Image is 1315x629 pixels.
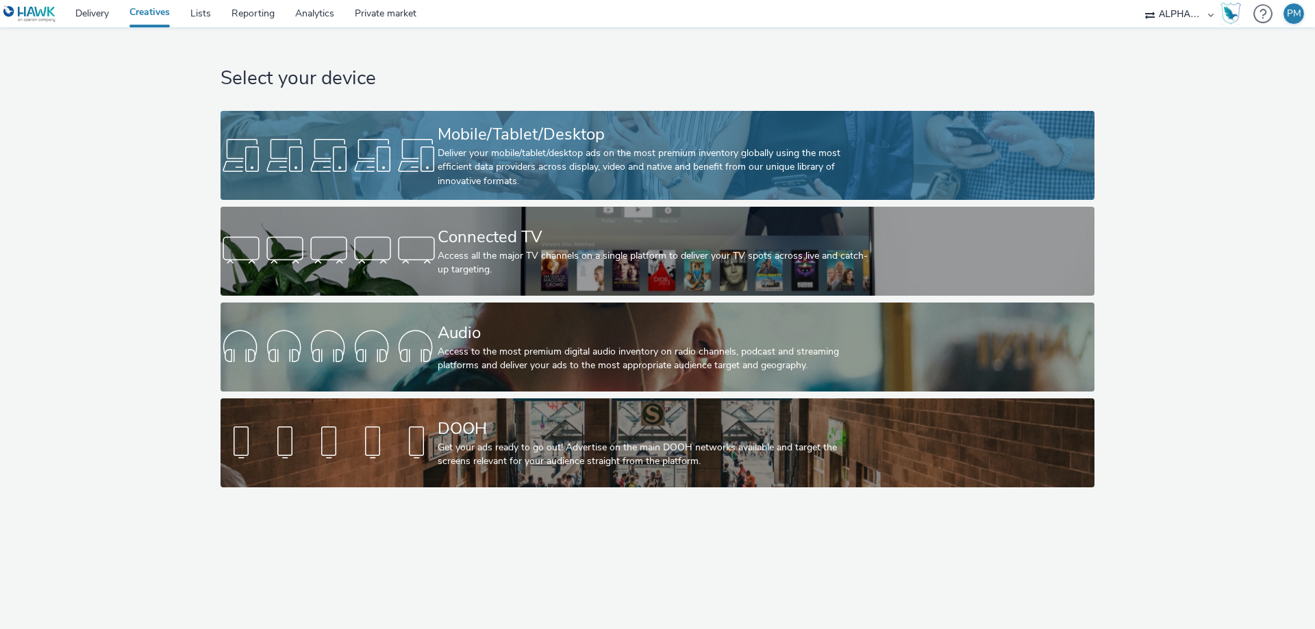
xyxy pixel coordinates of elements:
img: Hawk Academy [1220,3,1241,25]
div: Access all the major TV channels on a single platform to deliver your TV spots across live and ca... [438,249,872,277]
div: DOOH [438,417,872,441]
div: Audio [438,321,872,345]
a: Hawk Academy [1220,3,1247,25]
div: Mobile/Tablet/Desktop [438,123,872,146]
div: Access to the most premium digital audio inventory on radio channels, podcast and streaming platf... [438,345,872,373]
div: Get your ads ready to go out! Advertise on the main DOOH networks available and target the screen... [438,441,872,469]
div: Deliver your mobile/tablet/desktop ads on the most premium inventory globally using the most effi... [438,146,872,188]
img: undefined Logo [3,5,56,23]
a: Mobile/Tablet/DesktopDeliver your mobile/tablet/desktop ads on the most premium inventory globall... [221,111,1094,200]
a: DOOHGet your ads ready to go out! Advertise on the main DOOH networks available and target the sc... [221,398,1094,487]
h1: Select your device [221,66,1094,92]
div: PM [1287,3,1301,24]
a: AudioAccess to the most premium digital audio inventory on radio channels, podcast and streaming ... [221,303,1094,391]
div: Connected TV [438,225,872,249]
a: Connected TVAccess all the major TV channels on a single platform to deliver your TV spots across... [221,207,1094,296]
